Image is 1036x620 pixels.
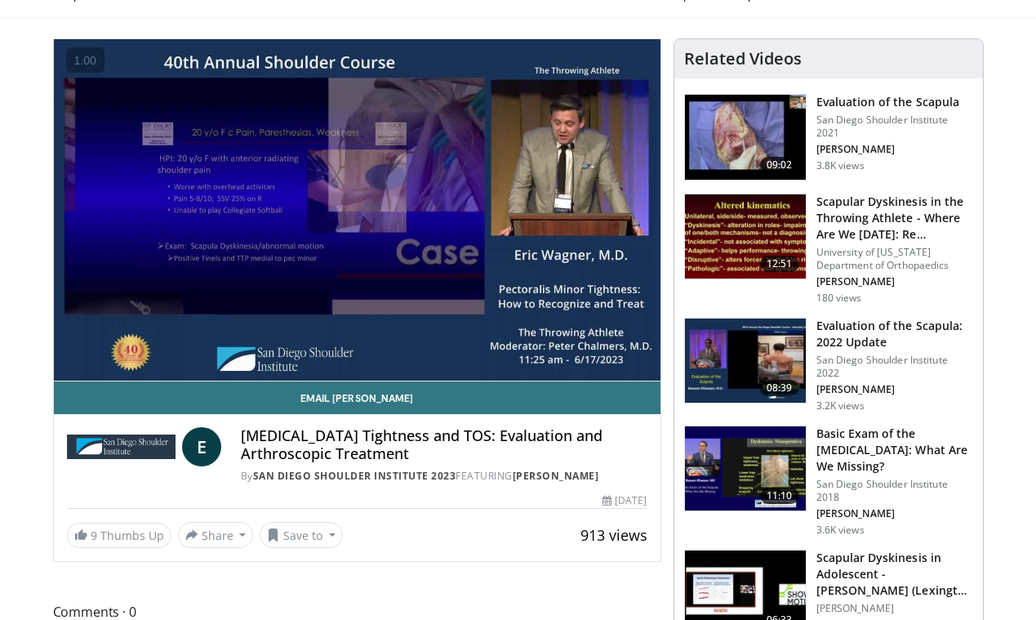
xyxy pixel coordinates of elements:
[816,159,865,172] p: 3.8K views
[513,469,599,483] a: [PERSON_NAME]
[816,383,973,396] p: [PERSON_NAME]
[816,550,973,599] h3: Scapular Dyskinesis in Adolescent - [PERSON_NAME] (Lexington clinic)…
[760,488,799,504] span: 11:10
[760,256,799,272] span: 12:51
[54,39,660,381] video-js: Video Player
[241,469,647,484] div: By FEATURING
[685,426,806,511] img: cee94a44-8753-48db-9580-16172f7c1c99.150x105_q85_crop-smart_upscale.jpg
[684,194,973,305] a: 12:51 Scapular Dyskinesis in the Throwing Athlete - Where Are We [DATE]: Re… University of [US_ST...
[241,427,647,462] h4: [MEDICAL_DATA] Tightness and TOS: Evaluation and Arthroscopic Treatment
[602,493,647,508] div: [DATE]
[685,194,806,279] img: d6240d43-0039-47ee-81a9-1dac8231cd3d.150x105_q85_crop-smart_upscale.jpg
[91,528,97,543] span: 9
[260,522,343,548] button: Save to
[816,478,973,504] p: San Diego Shoulder Institute 2018
[685,95,806,180] img: 895f73d8-345c-4f40-98bf-f41295e2d5f1.150x105_q85_crop-smart_upscale.jpg
[816,292,862,305] p: 180 views
[816,94,973,110] h3: Evaluation of the Scapula
[684,426,973,537] a: 11:10 Basic Exam of the [MEDICAL_DATA]: What Are We Missing? San Diego Shoulder Institute 2018 [P...
[816,507,973,520] p: [PERSON_NAME]
[760,157,799,173] span: 09:02
[67,523,171,548] a: 9 Thumbs Up
[685,319,806,404] img: 1f351ce9-473a-4506-bedd-3146083961b0.150x105_q85_crop-smart_upscale.jpg
[54,381,660,414] a: Email [PERSON_NAME]
[684,318,973,413] a: 08:39 Evaluation of the Scapula: 2022 Update San Diego Shoulder Institute 2022 [PERSON_NAME] 3.2K...
[816,318,973,350] h3: Evaluation of the Scapula: 2022 Update
[816,143,973,156] p: [PERSON_NAME]
[816,524,865,537] p: 3.6K views
[253,469,456,483] a: San Diego Shoulder Institute 2023
[816,194,973,243] h3: Scapular Dyskinesis in the Throwing Athlete - Where Are We [DATE]: Re…
[182,427,221,466] a: E
[580,525,647,545] span: 913 views
[67,427,176,466] img: San Diego Shoulder Institute 2023
[816,399,865,413] p: 3.2K views
[816,426,973,475] h3: Basic Exam of the [MEDICAL_DATA]: What Are We Missing?
[816,354,973,380] p: San Diego Shoulder Institute 2022
[684,49,802,69] h4: Related Videos
[760,380,799,396] span: 08:39
[178,522,254,548] button: Share
[816,602,973,615] p: [PERSON_NAME]
[816,114,973,140] p: San Diego Shoulder Institute 2021
[816,246,973,272] p: University of [US_STATE] Department of Orthopaedics
[816,275,973,288] p: [PERSON_NAME]
[684,94,973,181] a: 09:02 Evaluation of the Scapula San Diego Shoulder Institute 2021 [PERSON_NAME] 3.8K views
